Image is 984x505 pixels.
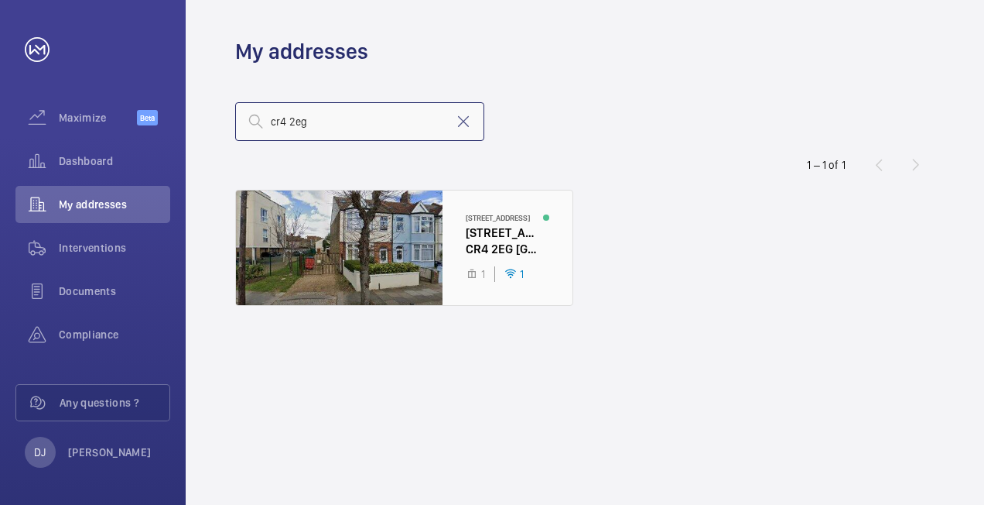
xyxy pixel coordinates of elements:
span: Maximize [59,110,137,125]
span: Interventions [59,240,170,256]
p: [PERSON_NAME] [68,445,152,460]
span: Beta [137,110,158,125]
input: Search by address [235,102,484,141]
span: Any questions ? [60,395,169,411]
span: My addresses [59,197,170,212]
h1: My addresses [235,37,368,66]
span: Compliance [59,327,170,342]
span: Dashboard [59,153,170,169]
div: 1 – 1 of 1 [807,157,846,173]
span: Documents [59,283,170,299]
p: DJ [34,445,46,460]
